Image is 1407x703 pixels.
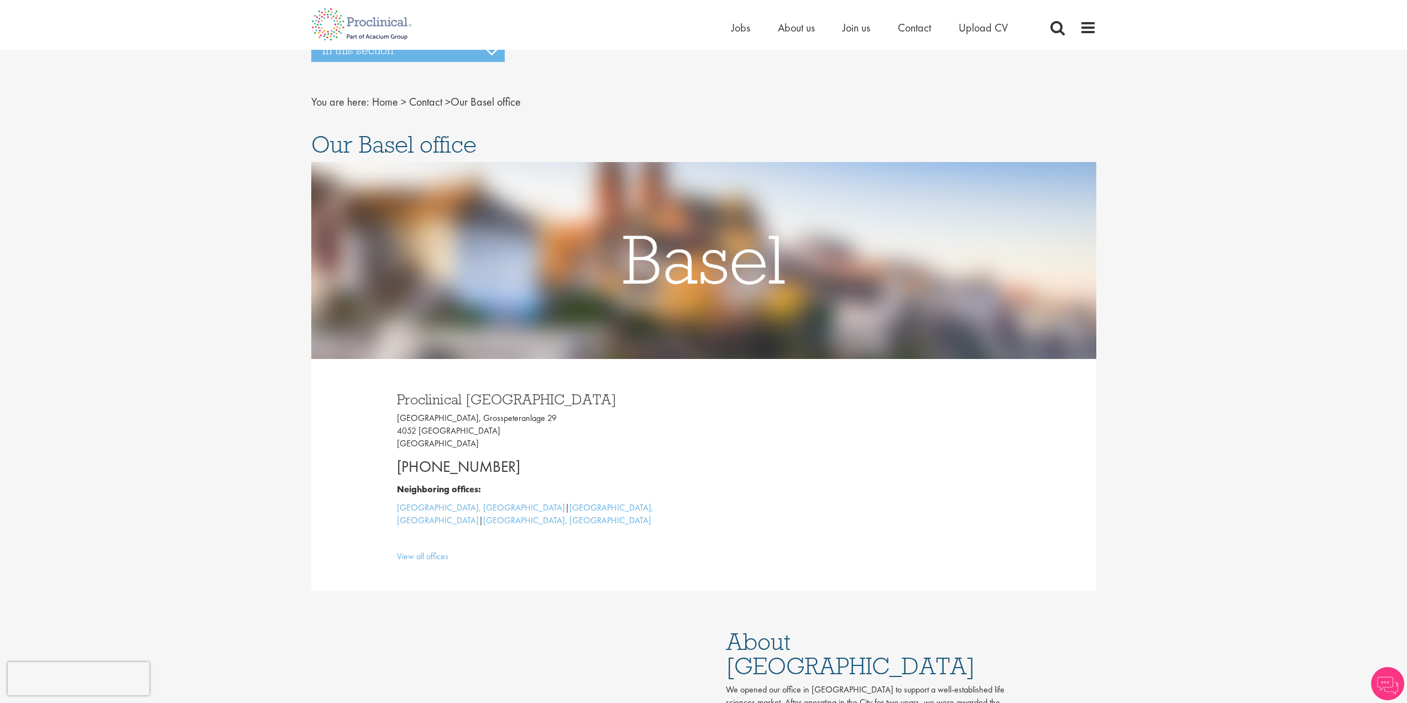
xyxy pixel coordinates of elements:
[397,502,653,526] a: [GEOGRAPHIC_DATA], [GEOGRAPHIC_DATA]
[726,629,1019,678] h1: About [GEOGRAPHIC_DATA]
[778,20,815,35] a: About us
[1371,667,1404,700] img: Chatbot
[445,95,451,109] span: >
[959,20,1008,35] a: Upload CV
[8,662,149,695] iframe: reCAPTCHA
[843,20,870,35] a: Join us
[397,412,695,450] p: [GEOGRAPHIC_DATA], Grosspeteranlage 29 4052 [GEOGRAPHIC_DATA] [GEOGRAPHIC_DATA]
[409,95,442,109] a: breadcrumb link to Contact
[397,483,481,495] b: Neighboring offices:
[372,95,398,109] a: breadcrumb link to Home
[401,95,406,109] span: >
[898,20,931,35] a: Contact
[311,95,369,109] span: You are here:
[397,550,448,562] a: View all offices
[397,502,565,513] a: [GEOGRAPHIC_DATA], [GEOGRAPHIC_DATA]
[483,514,651,526] a: [GEOGRAPHIC_DATA], [GEOGRAPHIC_DATA]
[397,392,695,407] h3: Proclinical [GEOGRAPHIC_DATA]
[397,456,695,478] p: [PHONE_NUMBER]
[372,95,521,109] span: Our Basel office
[311,129,477,159] span: Our Basel office
[397,502,695,527] p: | |
[731,20,750,35] a: Jobs
[311,39,505,62] h3: In this section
